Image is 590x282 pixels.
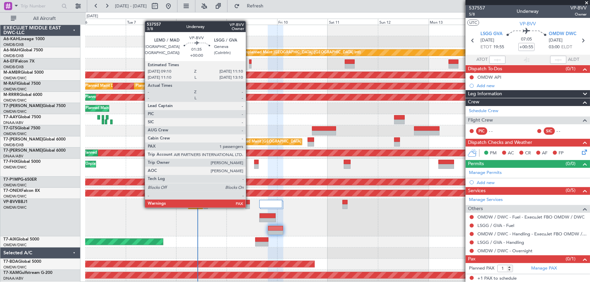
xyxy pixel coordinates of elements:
[566,160,575,167] span: (0/0)
[3,131,27,136] a: OMDW/DWC
[469,197,503,203] a: Manage Services
[3,120,23,125] a: DNAA/ABV
[477,275,517,282] span: +1 PAX to schedule
[243,48,361,58] div: Unplanned Maint [GEOGRAPHIC_DATA] ([GEOGRAPHIC_DATA] Intl)
[542,150,547,157] span: AF
[3,115,41,119] a: T7-AAYGlobal 7500
[3,178,20,182] span: T7-P1MP
[3,126,17,130] span: T7-GTS
[566,255,575,262] span: (0/1)
[231,1,272,11] button: Refresh
[3,178,37,182] a: T7-P1MPG-650ER
[3,194,27,199] a: OMDW/DWC
[3,76,27,81] a: OMDW/DWC
[3,205,27,210] a: OMDW/DWC
[86,159,186,169] div: Unplanned Maint [GEOGRAPHIC_DATA] (Al Maktoum Intl)
[468,65,502,73] span: Dispatch To-Dos
[477,180,587,185] div: Add new
[3,265,27,270] a: OMDW/DWC
[3,109,27,114] a: OMDW/DWC
[3,189,21,193] span: T7-ONEX
[3,260,18,264] span: T7-BDA
[378,19,428,25] div: Sun 12
[3,71,44,75] a: M-AMBRGlobal 5000
[468,187,486,195] span: Services
[3,82,41,86] a: M-RAFIGlobal 7500
[3,271,19,275] span: T7-XAM
[3,271,52,275] a: T7-XAMGulfstream G-200
[468,255,475,263] span: Pax
[3,104,66,108] a: T7-[PERSON_NAME]Global 7500
[3,82,18,86] span: M-RAFI
[549,31,576,37] span: OMDW DWC
[3,53,24,58] a: OMDB/DXB
[469,11,485,17] span: 5/8
[75,19,125,25] div: Mon 6
[3,200,28,204] a: VP-BVVBBJ1
[3,149,43,153] span: T7-[PERSON_NAME]
[469,170,502,176] a: Manage Permits
[477,74,501,80] div: OMDW API
[489,128,504,134] div: - -
[3,71,21,75] span: M-AMBR
[136,81,203,91] div: Planned Maint Dubai (Al Maktoum Intl)
[3,37,45,41] a: A6-KAHLineage 1000
[570,11,587,17] span: Owner
[3,276,23,281] a: DNAA/ABV
[490,150,497,157] span: PM
[3,237,16,241] span: T7-AIX
[3,65,24,70] a: OMDB/DXB
[3,237,39,241] a: T7-AIXGlobal 5000
[3,126,40,130] a: T7-GTSGlobal 7500
[469,265,494,272] label: Planned PAX
[3,48,43,52] a: A6-MAHGlobal 7500
[3,165,27,170] a: OMDW/DWC
[277,19,328,25] div: Fri 10
[477,239,524,245] a: LSGG / GVA - Handling
[549,44,560,51] span: 03:00
[477,231,587,237] a: OMDW / DWC - Handling - ExecuJet FBO OMDW / DWC
[3,260,41,264] a: T7-BDAGlobal 5000
[3,93,42,97] a: M-RRRRGlobal 6000
[115,3,147,9] span: [DATE] - [DATE]
[3,149,66,153] a: T7-[PERSON_NAME]Global 6000
[566,65,575,72] span: (0/1)
[517,8,539,15] div: Underway
[467,20,479,26] button: UTC
[3,104,43,108] span: T7-[PERSON_NAME]
[3,160,41,164] a: T7-FHXGlobal 5000
[3,115,18,119] span: T7-AAY
[568,56,579,63] span: ALDT
[493,44,504,51] span: 19:55
[3,59,34,63] a: A6-EFIFalcon 7X
[469,4,485,11] span: 537557
[3,42,24,47] a: OMDB/DXB
[3,137,66,142] a: T7-[PERSON_NAME]Global 6000
[468,117,493,124] span: Flight Crew
[480,31,502,37] span: LSGG GVA
[7,13,73,24] button: All Aircraft
[508,150,514,157] span: AC
[476,127,487,135] div: PIC
[3,189,40,193] a: T7-ONEXFalcon 8X
[561,44,572,51] span: ELDT
[3,137,43,142] span: T7-[PERSON_NAME]
[429,19,479,25] div: Mon 13
[480,37,494,44] span: [DATE]
[85,81,152,91] div: Planned Maint Dubai (Al Maktoum Intl)
[3,98,27,103] a: OMDW/DWC
[3,87,27,92] a: OMDW/DWC
[477,83,587,88] div: Add new
[328,19,378,25] div: Sat 11
[480,44,492,51] span: ETOT
[566,187,575,194] span: (0/5)
[468,98,479,106] span: Crew
[468,205,483,213] span: Others
[3,183,27,188] a: OMDW/DWC
[3,242,27,248] a: OMDW/DWC
[3,59,16,63] span: A6-EFI
[559,150,564,157] span: FP
[544,127,555,135] div: SIC
[477,223,514,228] a: LSGG / GVA - Fuel
[126,19,176,25] div: Tue 7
